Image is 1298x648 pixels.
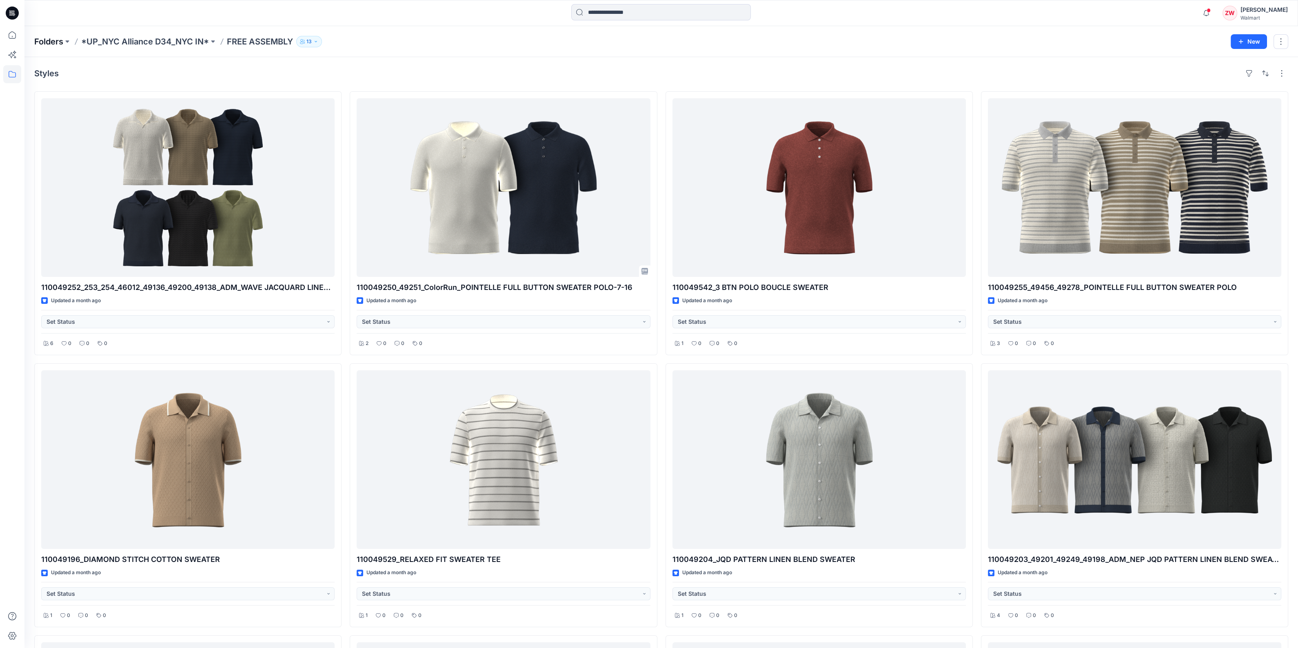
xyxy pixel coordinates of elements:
p: 110049252_253_254_46012_49136_49200_49138_ADM_WAVE JACQUARD LINEN BLENDED [PERSON_NAME] POLO - 副本 [41,282,335,293]
p: 0 [698,339,701,348]
p: 1 [366,611,368,620]
h4: Styles [34,69,59,78]
p: 0 [734,611,737,620]
p: 0 [1051,339,1054,348]
p: Updated a month ago [51,568,101,577]
p: 13 [306,37,312,46]
p: 0 [1051,611,1054,620]
button: New [1231,34,1267,49]
p: 110049542_3 BTN POLO BOUCLE SWEATER [672,282,966,293]
p: 0 [1033,611,1036,620]
p: 0 [401,339,404,348]
p: 0 [382,611,386,620]
p: 0 [698,611,701,620]
a: 110049542_3 BTN POLO BOUCLE SWEATER [672,98,966,277]
p: Updated a month ago [682,296,732,305]
p: 1 [681,611,683,620]
p: 0 [734,339,737,348]
a: 110049250_49251_ColorRun_POINTELLE FULL BUTTON SWEATER POLO-7-16 [357,98,650,277]
p: 0 [1033,339,1036,348]
p: 6 [50,339,53,348]
p: 1 [50,611,52,620]
p: Updated a month ago [51,296,101,305]
a: 110049203_49201_49249_49198_ADM_NEP JQD PATTERN LINEN BLEND SWEATER [988,370,1281,549]
p: 4 [997,611,1000,620]
a: 110049196_DIAMOND STITCH COTTON SWEATER [41,370,335,549]
p: 0 [400,611,404,620]
a: 110049204_JQD PATTERN LINEN BLEND SWEATER [672,370,966,549]
a: 110049252_253_254_46012_49136_49200_49138_ADM_WAVE JACQUARD LINEN BLENDED JOHNNY SWEATER POLO - 副本 [41,98,335,277]
p: Updated a month ago [366,296,416,305]
a: 110049255_49456_49278_POINTELLE FULL BUTTON SWEATER POLO [988,98,1281,277]
p: 0 [419,339,422,348]
button: 13 [296,36,322,47]
p: 0 [716,339,719,348]
p: 0 [103,611,106,620]
p: 110049204_JQD PATTERN LINEN BLEND SWEATER [672,554,966,565]
p: 2 [366,339,368,348]
p: 0 [1015,339,1018,348]
p: 110049196_DIAMOND STITCH COTTON SWEATER [41,554,335,565]
p: 1 [681,339,683,348]
p: 110049203_49201_49249_49198_ADM_NEP JQD PATTERN LINEN BLEND SWEATER [988,554,1281,565]
p: 0 [418,611,422,620]
div: Walmart [1240,15,1288,21]
a: *UP_NYC Alliance D34_NYC IN* [81,36,209,47]
p: 110049250_49251_ColorRun_POINTELLE FULL BUTTON SWEATER POLO-7-16 [357,282,650,293]
p: 110049529_RELAXED FIT SWEATER TEE [357,554,650,565]
p: Updated a month ago [682,568,732,577]
p: 0 [716,611,719,620]
p: 0 [85,611,88,620]
p: 110049255_49456_49278_POINTELLE FULL BUTTON SWEATER POLO [988,282,1281,293]
p: 0 [383,339,386,348]
p: 0 [86,339,89,348]
p: 3 [997,339,1000,348]
p: FREE ASSEMBLY [227,36,293,47]
p: 0 [68,339,71,348]
p: 0 [1015,611,1018,620]
p: Updated a month ago [998,296,1047,305]
p: 0 [67,611,70,620]
a: 110049529_RELAXED FIT SWEATER TEE [357,370,650,549]
a: Folders [34,36,63,47]
div: [PERSON_NAME] [1240,5,1288,15]
p: 0 [104,339,107,348]
p: Updated a month ago [366,568,416,577]
p: Updated a month ago [998,568,1047,577]
div: ZW [1223,6,1237,20]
